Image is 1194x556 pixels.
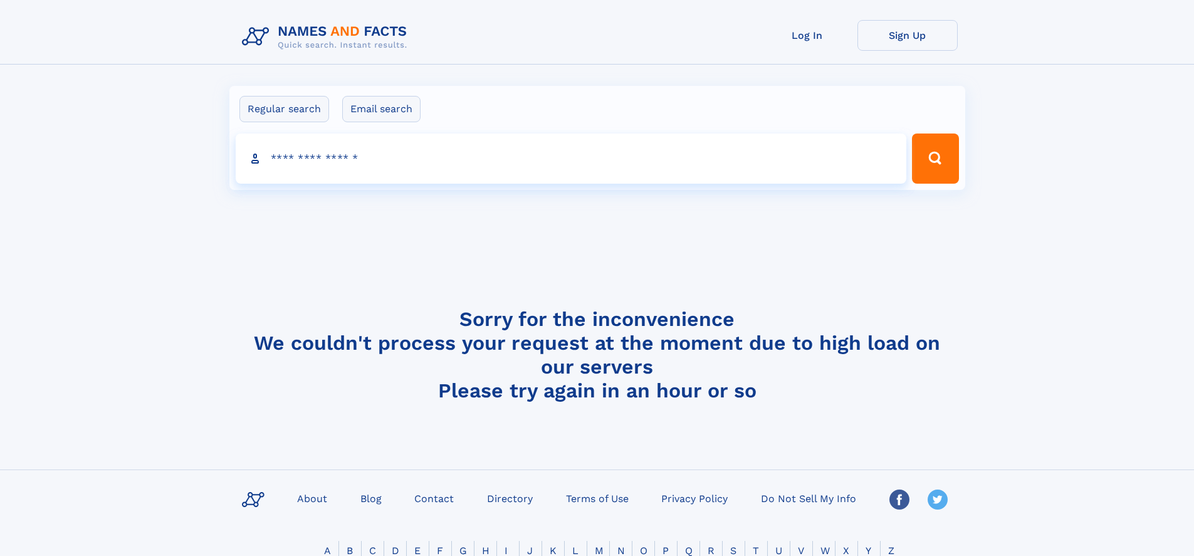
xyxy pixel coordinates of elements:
button: Search Button [912,134,958,184]
a: Do Not Sell My Info [756,489,861,507]
a: Directory [482,489,538,507]
label: Regular search [239,96,329,122]
input: search input [236,134,907,184]
a: Contact [409,489,459,507]
a: Sign Up [857,20,958,51]
img: Twitter [928,490,948,510]
a: About [292,489,332,507]
h4: Sorry for the inconvenience We couldn't process your request at the moment due to high load on ou... [237,307,958,402]
label: Email search [342,96,421,122]
img: Facebook [889,490,909,510]
a: Terms of Use [561,489,634,507]
a: Privacy Policy [656,489,733,507]
a: Blog [355,489,387,507]
a: Log In [757,20,857,51]
img: Logo Names and Facts [237,20,417,54]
